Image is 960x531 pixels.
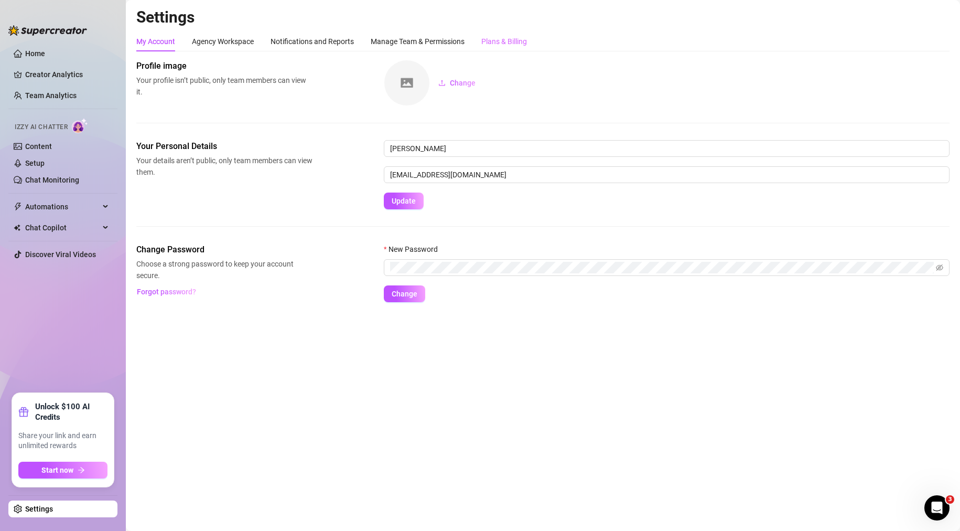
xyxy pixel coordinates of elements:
[25,159,45,167] a: Setup
[136,75,312,98] span: Your profile isn’t public, only team members can view it.
[392,290,417,298] span: Change
[15,122,68,132] span: Izzy AI Chatter
[384,193,424,209] button: Update
[136,258,312,281] span: Choose a strong password to keep your account secure.
[936,264,943,271] span: eye-invisible
[14,224,20,231] img: Chat Copilot
[481,36,527,47] div: Plans & Billing
[384,285,425,302] button: Change
[136,36,175,47] div: My Account
[72,118,88,133] img: AI Chatter
[271,36,354,47] div: Notifications and Reports
[41,466,73,474] span: Start now
[924,495,950,521] iframe: Intercom live chat
[25,142,52,151] a: Content
[25,198,100,215] span: Automations
[136,140,312,153] span: Your Personal Details
[137,288,196,296] span: Forgot password?
[14,203,22,211] span: thunderbolt
[25,176,79,184] a: Chat Monitoring
[25,219,100,236] span: Chat Copilot
[192,36,254,47] div: Agency Workspace
[18,407,29,417] span: gift
[18,431,107,451] span: Share your link and earn unlimited rewards
[25,505,53,513] a: Settings
[450,79,476,87] span: Change
[136,243,312,256] span: Change Password
[25,250,96,259] a: Discover Viral Videos
[8,25,87,36] img: logo-BBDzfeDw.svg
[25,49,45,58] a: Home
[392,197,416,205] span: Update
[25,91,77,100] a: Team Analytics
[18,462,107,479] button: Start nowarrow-right
[136,283,196,300] button: Forgot password?
[136,60,312,72] span: Profile image
[25,66,109,83] a: Creator Analytics
[136,7,950,27] h2: Settings
[136,155,312,178] span: Your details aren’t public, only team members can view them.
[390,262,934,273] input: New Password
[35,401,107,422] strong: Unlock $100 AI Credits
[78,466,85,474] span: arrow-right
[430,75,484,91] button: Change
[371,36,465,47] div: Manage Team & Permissions
[946,495,954,504] span: 3
[384,60,429,105] img: square-placeholder.png
[384,166,950,183] input: Enter new email
[384,243,445,255] label: New Password
[438,79,446,87] span: upload
[384,140,950,157] input: Enter name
